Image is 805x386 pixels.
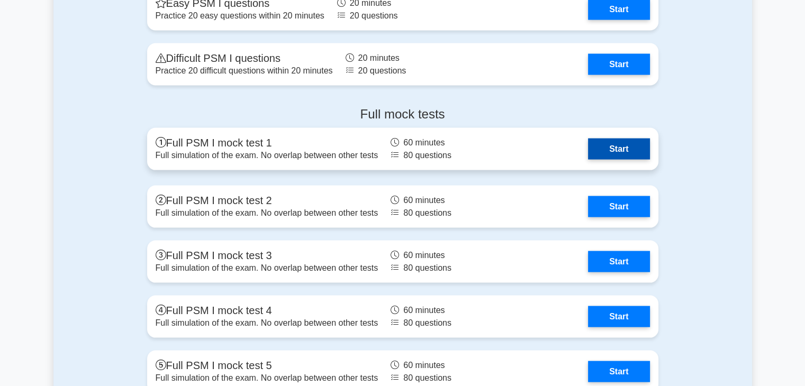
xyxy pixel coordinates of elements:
[588,306,649,327] a: Start
[588,54,649,75] a: Start
[147,107,658,122] h4: Full mock tests
[588,251,649,272] a: Start
[588,361,649,382] a: Start
[588,196,649,217] a: Start
[588,139,649,160] a: Start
